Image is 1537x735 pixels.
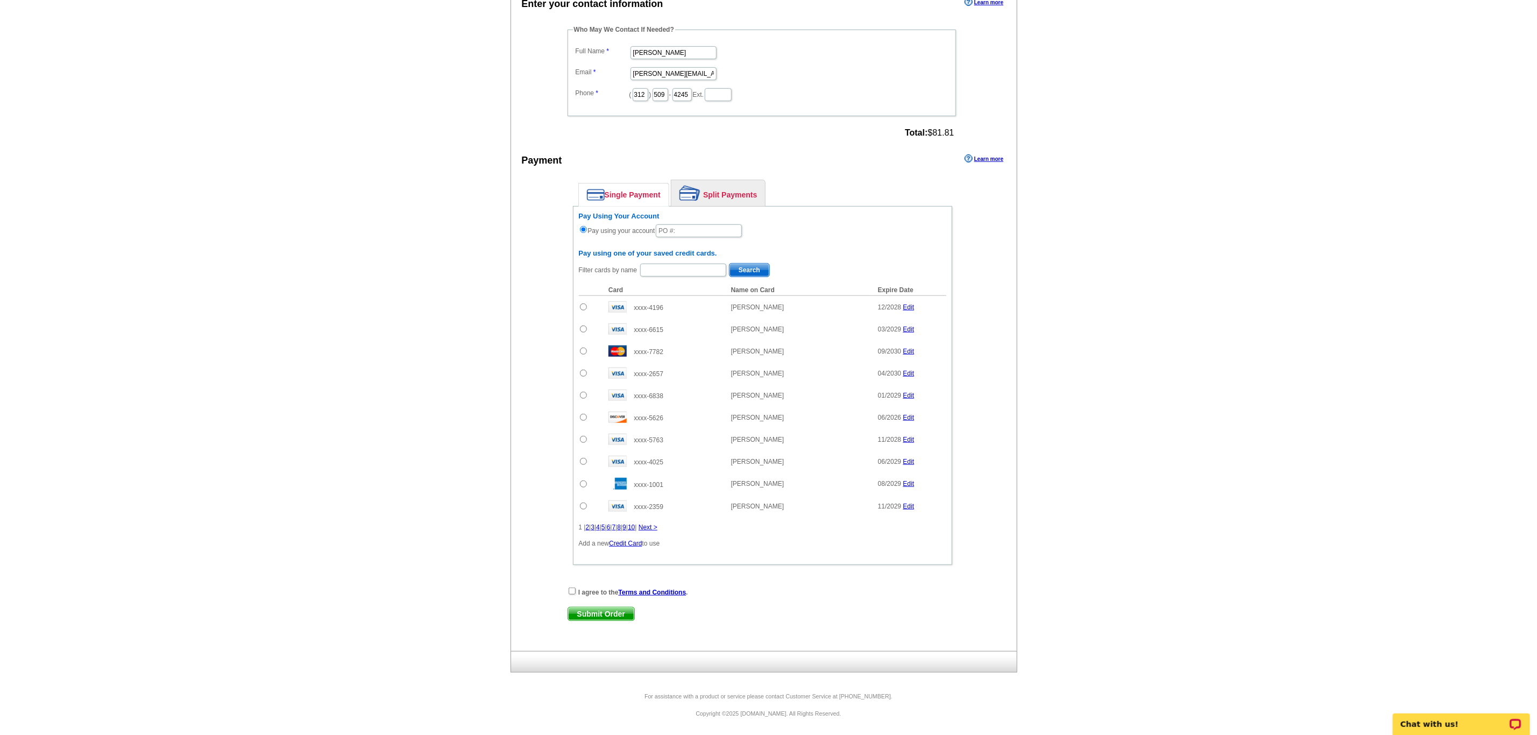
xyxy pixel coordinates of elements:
span: [PERSON_NAME] [731,392,784,399]
span: Search [729,264,769,277]
a: Edit [903,392,915,399]
a: Edit [903,370,915,377]
a: Edit [903,480,915,487]
img: split-payment.png [679,186,700,201]
span: xxxx-7782 [634,348,663,356]
img: single-payment.png [587,189,605,201]
h6: Pay using one of your saved credit cards. [579,249,946,258]
label: Email [576,67,629,77]
a: 8 [618,524,621,531]
img: visa.gif [608,434,627,445]
div: Pay using your account [579,212,946,238]
span: [PERSON_NAME] [731,370,784,377]
span: 03/2029 [878,326,901,333]
strong: I agree to the . [578,589,688,596]
a: Edit [903,503,915,510]
button: Search [729,263,770,277]
span: xxxx-6838 [634,392,663,400]
th: Card [603,285,726,296]
span: [PERSON_NAME] [731,326,784,333]
div: Payment [522,153,562,168]
span: 11/2028 [878,436,901,443]
a: 6 [607,524,611,531]
div: 1 | | | | | | | | | | [579,522,946,532]
p: Add a new to use [579,539,946,548]
span: xxxx-5626 [634,414,663,422]
a: Single Payment [579,183,669,206]
img: visa.gif [608,390,627,401]
span: [PERSON_NAME] [731,480,784,487]
a: 10 [628,524,635,531]
a: 7 [612,524,616,531]
span: [PERSON_NAME] [731,436,784,443]
span: xxxx-2657 [634,370,663,378]
a: 3 [591,524,594,531]
strong: Total: [905,128,927,137]
img: visa.gif [608,367,627,379]
th: Name on Card [726,285,873,296]
span: xxxx-6615 [634,326,663,334]
img: disc.gif [608,412,627,423]
img: visa.gif [608,301,627,313]
span: [PERSON_NAME] [731,503,784,510]
span: xxxx-5763 [634,436,663,444]
img: visa.gif [608,323,627,335]
span: xxxx-2359 [634,503,663,511]
a: 5 [601,524,605,531]
span: xxxx-1001 [634,481,663,489]
span: xxxx-4025 [634,458,663,466]
label: Filter cards by name [579,265,638,275]
img: mast.gif [608,345,627,357]
a: Edit [903,458,915,465]
span: 12/2028 [878,303,901,311]
img: amex.gif [608,478,627,490]
a: Credit Card [609,540,642,547]
input: PO #: [656,224,742,237]
a: Edit [903,303,915,311]
span: $81.81 [905,128,954,138]
label: Full Name [576,46,629,56]
span: 11/2029 [878,503,901,510]
img: visa.gif [608,500,627,512]
span: 08/2029 [878,480,901,487]
span: 06/2029 [878,458,901,465]
a: Terms and Conditions [619,589,686,596]
a: Edit [903,326,915,333]
h6: Pay Using Your Account [579,212,946,221]
span: 09/2030 [878,348,901,355]
a: Edit [903,348,915,355]
iframe: LiveChat chat widget [1386,701,1537,735]
span: 06/2026 [878,414,901,421]
span: [PERSON_NAME] [731,458,784,465]
span: 01/2029 [878,392,901,399]
span: 04/2030 [878,370,901,377]
span: [PERSON_NAME] [731,348,784,355]
a: Learn more [965,154,1003,163]
label: Phone [576,88,629,98]
span: [PERSON_NAME] [731,303,784,311]
span: [PERSON_NAME] [731,414,784,421]
th: Expire Date [873,285,946,296]
a: 4 [596,524,600,531]
img: visa.gif [608,456,627,467]
span: Submit Order [568,607,634,620]
a: Edit [903,436,915,443]
a: Split Payments [671,180,765,206]
a: 2 [586,524,590,531]
span: xxxx-4196 [634,304,663,312]
legend: Who May We Contact If Needed? [573,25,675,34]
a: Edit [903,414,915,421]
a: 9 [622,524,626,531]
dd: ( ) - Ext. [573,86,951,102]
a: Next > [639,524,657,531]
